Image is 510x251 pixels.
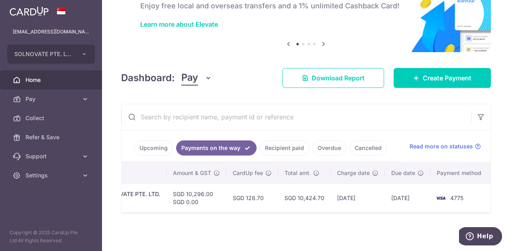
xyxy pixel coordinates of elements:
iframe: Opens a widget where you can find more information [459,227,502,247]
td: [DATE] [331,183,385,212]
span: Support [25,152,78,160]
a: Read more on statuses [410,142,481,150]
td: [DATE] [385,183,430,212]
span: Help [18,6,34,13]
span: SOLNOVATE PTE. LTD. [14,50,73,58]
button: SOLNOVATE PTE. LTD. [7,45,95,64]
h6: Enjoy free local and overseas transfers and a 1% unlimited Cashback Card! [140,1,472,11]
a: Download Report [282,68,384,88]
a: Cancelled [349,140,387,156]
span: Total amt. [284,169,311,177]
button: Pay [181,70,212,86]
a: Overdue [312,140,346,156]
span: Collect [25,114,78,122]
a: Learn more about Elevate [140,20,218,28]
span: Due date [391,169,415,177]
a: Create Payment [394,68,491,88]
span: Pay [181,70,198,86]
span: Settings [25,171,78,179]
h4: Dashboard: [121,71,175,85]
a: Upcoming [134,140,173,156]
span: Download Report [312,73,365,83]
span: Pay [25,95,78,103]
td: SGD 10,296.00 SGD 0.00 [167,183,226,212]
span: CardUp fee [233,169,263,177]
input: Search by recipient name, payment id or reference [122,104,471,130]
a: Recipient paid [260,140,309,156]
p: [EMAIL_ADDRESS][DOMAIN_NAME] [13,28,89,36]
span: Read more on statuses [410,142,473,150]
span: Charge date [337,169,370,177]
span: Home [25,76,78,84]
th: Payment method [430,163,491,183]
td: SGD 10,424.70 [278,183,331,212]
img: Bank Card [433,193,449,203]
span: Refer & Save [25,133,78,141]
span: Create Payment [423,73,471,83]
span: 4775 [450,195,463,201]
span: Amount & GST [173,169,211,177]
td: SGD 128.70 [226,183,278,212]
img: CardUp [10,6,49,16]
a: Payments on the way [176,140,257,156]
